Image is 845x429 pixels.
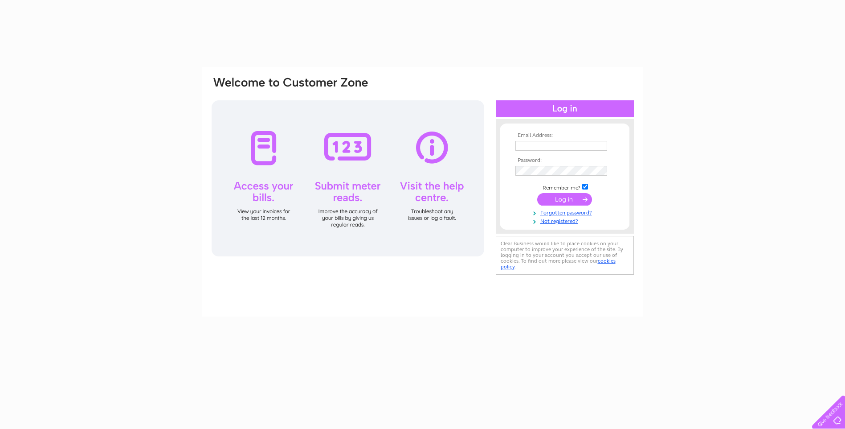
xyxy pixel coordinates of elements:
[515,216,616,225] a: Not registered?
[515,208,616,216] a: Forgotten password?
[513,157,616,164] th: Password:
[513,132,616,139] th: Email Address:
[537,193,592,206] input: Submit
[501,258,616,270] a: cookies policy
[513,182,616,191] td: Remember me?
[496,236,634,275] div: Clear Business would like to place cookies on your computer to improve your experience of the sit...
